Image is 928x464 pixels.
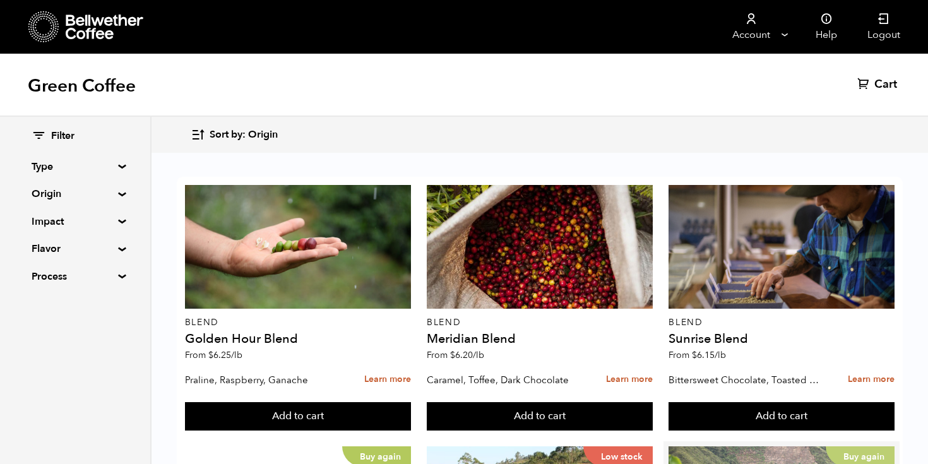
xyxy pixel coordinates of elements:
h4: Golden Hour Blend [185,333,411,345]
span: $ [450,349,455,361]
a: Learn more [848,366,895,393]
summary: Flavor [32,241,119,256]
span: From [185,349,242,361]
bdi: 6.15 [692,349,726,361]
span: Sort by: Origin [210,128,278,142]
bdi: 6.25 [208,349,242,361]
a: Cart [857,77,900,92]
p: Blend [427,318,653,327]
summary: Type [32,159,119,174]
p: Caramel, Toffee, Dark Chocolate [427,371,581,390]
span: From [427,349,484,361]
p: Blend [185,318,411,327]
p: Praline, Raspberry, Ganache [185,371,339,390]
span: /lb [231,349,242,361]
button: Add to cart [185,402,411,431]
button: Add to cart [669,402,895,431]
p: Bittersweet Chocolate, Toasted Marshmallow, Candied Orange, Praline [669,371,823,390]
span: Filter [51,129,74,143]
h4: Meridian Blend [427,333,653,345]
button: Add to cart [427,402,653,431]
span: From [669,349,726,361]
span: /lb [473,349,484,361]
button: Sort by: Origin [191,120,278,150]
span: /lb [715,349,726,361]
a: Learn more [606,366,653,393]
h4: Sunrise Blend [669,333,895,345]
summary: Origin [32,186,119,201]
bdi: 6.20 [450,349,484,361]
summary: Process [32,269,119,284]
a: Learn more [364,366,411,393]
summary: Impact [32,214,119,229]
h1: Green Coffee [28,74,136,97]
span: $ [208,349,213,361]
p: Blend [669,318,895,327]
span: Cart [874,77,897,92]
span: $ [692,349,697,361]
